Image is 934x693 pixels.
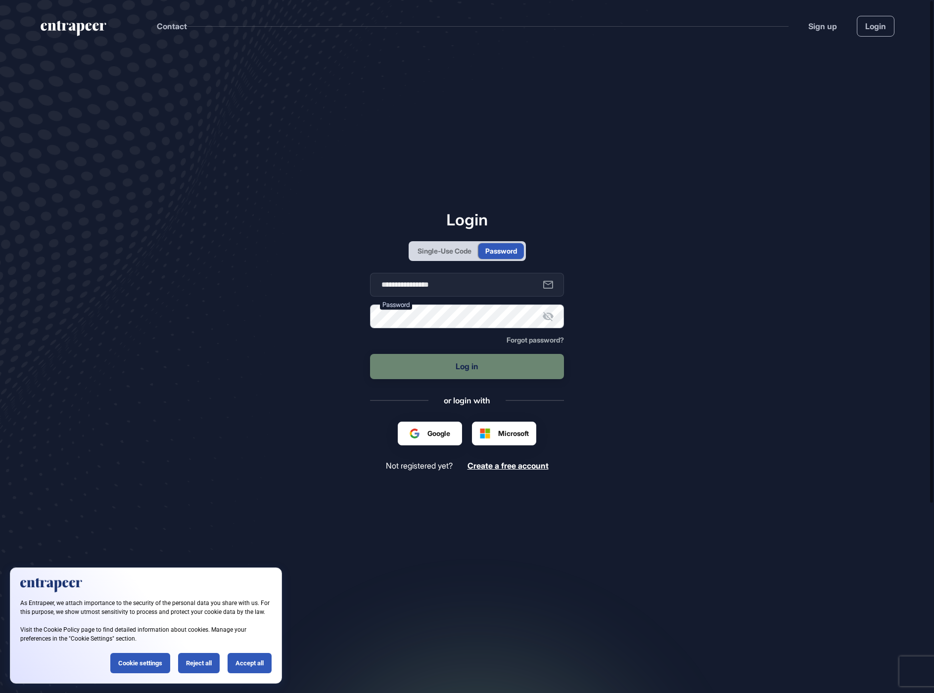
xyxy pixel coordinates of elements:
div: Password [485,246,517,256]
a: Sign up [808,20,837,32]
button: Log in [370,354,564,379]
a: Create a free account [467,461,549,471]
div: or login with [444,395,490,406]
button: Contact [157,20,187,33]
div: Single-Use Code [418,246,471,256]
a: entrapeer-logo [40,21,107,40]
h1: Login [370,210,564,229]
span: Microsoft [498,428,529,438]
a: Forgot password? [507,336,564,344]
a: Login [857,16,894,37]
label: Password [380,299,412,309]
span: Not registered yet? [386,461,453,471]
